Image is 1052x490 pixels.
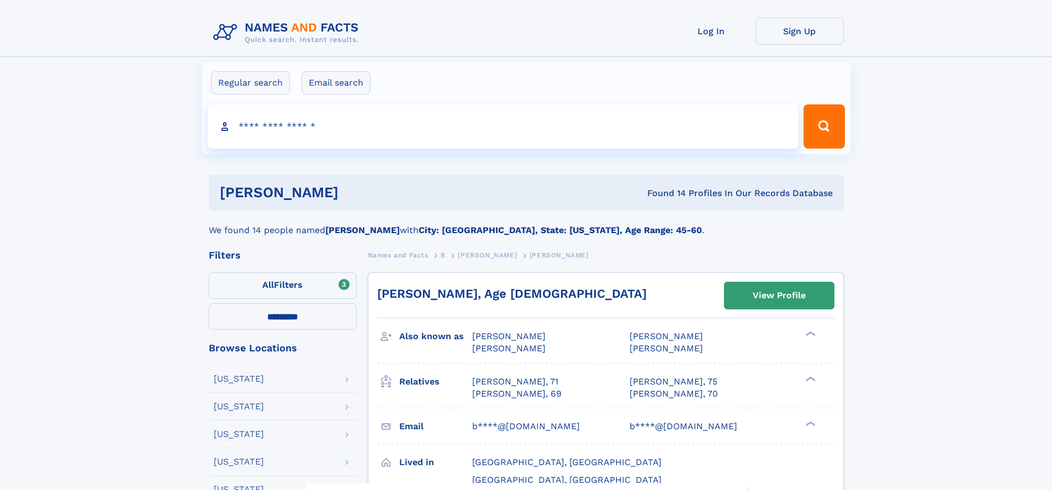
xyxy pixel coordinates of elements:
[493,187,833,199] div: Found 14 Profiles In Our Records Database
[803,375,816,382] div: ❯
[399,372,472,391] h3: Relatives
[214,402,264,411] div: [US_STATE]
[441,251,446,259] span: B
[209,250,357,260] div: Filters
[209,210,844,237] div: We found 14 people named with .
[209,272,357,299] label: Filters
[441,248,446,262] a: B
[458,251,517,259] span: [PERSON_NAME]
[220,186,493,199] h1: [PERSON_NAME]
[368,248,429,262] a: Names and Facts
[209,18,368,48] img: Logo Names and Facts
[214,457,264,466] div: [US_STATE]
[209,343,357,353] div: Browse Locations
[472,376,558,388] a: [PERSON_NAME], 71
[325,225,400,235] b: [PERSON_NAME]
[472,343,546,354] span: [PERSON_NAME]
[399,417,472,436] h3: Email
[530,251,589,259] span: [PERSON_NAME]
[302,71,371,94] label: Email search
[214,375,264,383] div: [US_STATE]
[211,71,290,94] label: Regular search
[458,248,517,262] a: [PERSON_NAME]
[262,280,274,290] span: All
[753,283,806,308] div: View Profile
[419,225,702,235] b: City: [GEOGRAPHIC_DATA], State: [US_STATE], Age Range: 45-60
[630,331,703,341] span: [PERSON_NAME]
[377,287,647,301] a: [PERSON_NAME], Age [DEMOGRAPHIC_DATA]
[472,331,546,341] span: [PERSON_NAME]
[803,104,844,149] button: Search Button
[399,327,472,346] h3: Also known as
[472,388,562,400] a: [PERSON_NAME], 69
[630,376,717,388] a: [PERSON_NAME], 75
[803,330,816,338] div: ❯
[214,430,264,439] div: [US_STATE]
[803,420,816,427] div: ❯
[755,18,844,45] a: Sign Up
[725,282,834,309] a: View Profile
[472,475,662,485] span: [GEOGRAPHIC_DATA], [GEOGRAPHIC_DATA]
[667,18,755,45] a: Log In
[208,104,799,149] input: search input
[630,388,718,400] a: [PERSON_NAME], 70
[630,343,703,354] span: [PERSON_NAME]
[472,457,662,467] span: [GEOGRAPHIC_DATA], [GEOGRAPHIC_DATA]
[399,453,472,472] h3: Lived in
